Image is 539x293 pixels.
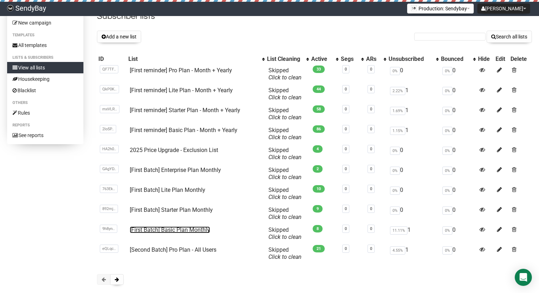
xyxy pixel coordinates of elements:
[387,244,440,263] td: 1
[387,84,440,104] td: 1
[268,74,302,81] a: Click to clean
[478,56,493,63] div: Hide
[313,145,323,153] span: 4
[370,187,372,191] a: 0
[345,206,347,211] a: 0
[440,204,477,224] td: 0
[442,87,452,95] span: 0%
[345,147,347,151] a: 0
[7,17,83,28] a: New campaign
[345,107,347,111] a: 0
[100,165,119,173] span: GAgYD..
[345,246,347,251] a: 0
[370,127,372,131] a: 0
[268,134,302,141] a: Click to clean
[387,104,440,124] td: 1
[390,246,405,255] span: 4.55%
[7,53,83,62] li: Lists & subscribers
[310,54,339,64] th: Active: No sort applied, activate to apply an ascending sort
[7,130,83,141] a: See reports
[370,167,372,171] a: 0
[313,185,325,193] span: 10
[390,147,400,155] span: 0%
[7,5,14,11] img: 3ac8fce606bea8c746622685618cfdae
[510,56,530,63] div: Delete
[477,4,530,14] button: [PERSON_NAME]
[441,56,469,63] div: Bounced
[440,64,477,84] td: 0
[341,56,358,63] div: Segs
[496,56,508,63] div: Edit
[7,85,83,96] a: Blacklist
[7,40,83,51] a: All templates
[509,54,532,64] th: Delete: No sort applied, sorting is disabled
[515,269,532,286] div: Open Intercom Messenger
[100,225,117,233] span: 9h8yn..
[390,107,405,115] span: 1.69%
[268,174,302,180] a: Click to clean
[313,225,323,232] span: 8
[442,226,452,235] span: 0%
[130,226,210,233] a: [First Batch] Basic Plan Monthly
[387,54,440,64] th: Unsubscribed: No sort applied, activate to apply an ascending sort
[127,54,266,64] th: List: No sort applied, activate to apply an ascending sort
[100,245,118,253] span: eQLqc..
[100,185,118,193] span: 763Ek..
[387,64,440,84] td: 0
[313,205,323,213] span: 9
[130,246,216,253] a: [Second Batch] Pro Plan - All Users
[390,87,405,95] span: 2.22%
[440,224,477,244] td: 0
[268,107,302,121] span: Skipped
[442,187,452,195] span: 0%
[345,87,347,91] a: 0
[97,10,532,23] h2: Subscriber lists
[442,167,452,175] span: 0%
[7,62,83,73] a: View all lists
[130,67,232,74] a: [First reminder] Pro Plan - Month + Yearly
[390,206,400,215] span: 0%
[442,206,452,215] span: 0%
[130,187,205,193] a: [First Batch] Lite Plan Monthly
[313,105,325,113] span: 58
[365,54,387,64] th: ARs: No sort applied, activate to apply an ascending sort
[266,54,310,64] th: List Cleaning: No sort applied, activate to apply an ascending sort
[440,164,477,184] td: 0
[268,167,302,180] span: Skipped
[268,206,302,220] span: Skipped
[130,147,218,153] a: 2025 Price Upgrade - Exclusion List
[268,114,302,121] a: Click to clean
[345,167,347,171] a: 0
[268,87,302,101] span: Skipped
[313,85,325,93] span: 44
[268,147,302,161] span: Skipped
[268,67,302,81] span: Skipped
[100,125,116,133] span: 2Io5P..
[268,226,302,240] span: Skipped
[442,246,452,255] span: 0%
[313,245,325,252] span: 21
[345,187,347,191] a: 0
[440,104,477,124] td: 0
[100,205,118,213] span: 892mj..
[442,67,452,75] span: 0%
[100,145,119,153] span: HA2h0..
[370,206,372,211] a: 0
[370,147,372,151] a: 0
[268,154,302,161] a: Click to clean
[440,184,477,204] td: 0
[268,214,302,220] a: Click to clean
[268,94,302,101] a: Click to clean
[130,206,213,213] a: [First Batch] Starter Plan Monthly
[407,4,474,14] button: Production: Sendybay
[390,127,405,135] span: 1.15%
[370,67,372,72] a: 0
[442,147,452,155] span: 0%
[494,54,509,64] th: Edit: No sort applied, sorting is disabled
[366,56,380,63] div: ARs
[100,105,119,113] span: mxVLR..
[487,31,532,43] button: Search all lists
[387,144,440,164] td: 0
[477,54,494,64] th: Hide: No sort applied, sorting is disabled
[268,246,302,260] span: Skipped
